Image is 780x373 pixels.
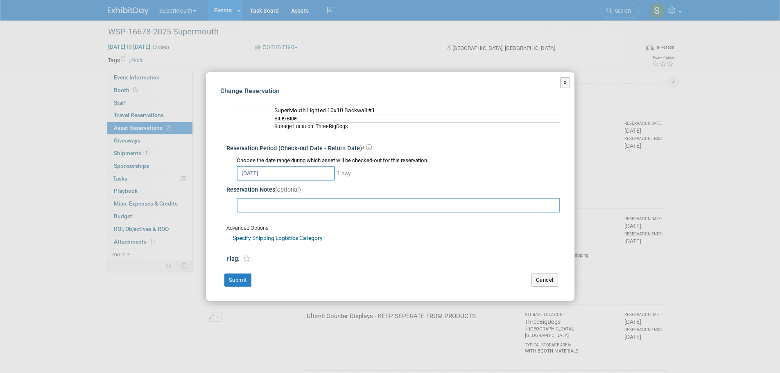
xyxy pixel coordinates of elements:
button: X [560,77,570,88]
div: Choose the date range during which asset will be checked-out for this reservation. [237,157,560,165]
div: Reservation Notes [226,186,560,194]
span: Flag: [226,255,240,262]
div: SuperMouth Lighted 10x10 Backwall #1 [274,106,560,115]
button: Submit [224,274,251,287]
span: 1 day [336,170,351,176]
span: (optional) [275,186,301,193]
div: Blue/Blue [274,115,560,122]
input: Check-out Date - Return Date [237,166,335,181]
div: Reservation Period (Check-out Date - Return Date) [226,145,560,153]
button: Cancel [531,274,558,287]
div: Advanced Options [226,224,560,232]
span: Change Reservation [220,87,280,95]
div: Storage Location: ThreeBigDogs [274,122,560,130]
a: Specify Shipping Logistics Category [233,235,323,241]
